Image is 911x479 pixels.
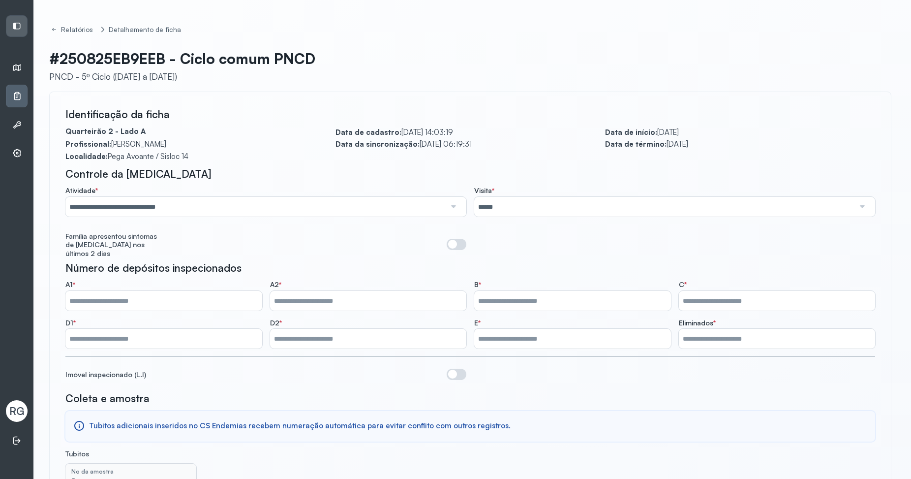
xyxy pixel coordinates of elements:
span: [DATE] 14:03:19 [401,128,453,137]
span: D2 [270,319,282,327]
span: Tubitos adicionais inseridos no CS Endemias recebem numeração automática para evitar conflito com... [89,421,511,431]
span: Profissional: [65,139,111,149]
span: C [679,280,687,289]
div: Detalhamento de ficha [109,26,181,34]
span: Data de início: [605,128,657,137]
span: RG [9,405,24,417]
div: Quarteirão 2 - Lado A [65,127,335,137]
span: Pega Avoante / Sisloc 14 [108,152,188,161]
div: Identificação da ficha [65,108,875,121]
span: [PERSON_NAME] [111,139,166,149]
div: Tubitos [65,449,213,458]
span: E [474,319,481,327]
span: Data de cadastro: [335,128,401,137]
span: No da amostra [71,468,114,475]
a: Relatórios [49,24,97,36]
p: #250825EB9EEB - Ciclo comum PNCD [49,50,315,67]
span: B [474,280,481,289]
span: [DATE] [657,128,679,137]
span: Localidade: [65,152,108,161]
span: Data de término: [605,139,667,149]
span: Atividade [65,186,98,195]
div: Relatórios [61,26,95,34]
span: D1 [65,319,76,327]
div: Número de depósitos inspecionados [65,261,875,274]
div: Imóvel inspecionado (L.I) [65,370,146,379]
span: A1 [65,280,75,289]
div: PNCD - 5º Ciclo ([DATE] a [DATE]) [49,71,315,82]
span: Eliminados [679,319,716,327]
span: A2 [270,280,281,289]
span: Data da sincronização: [335,139,420,149]
span: Visita [474,186,494,195]
span: [DATE] [667,139,688,149]
a: Detalhamento de ficha [107,24,183,36]
div: Controle da [MEDICAL_DATA] [65,167,875,180]
span: [DATE] 06:19:31 [420,139,472,149]
div: Família apresentou sintomas de [MEDICAL_DATA] nos últimos 2 dias [65,232,164,258]
div: Coleta e amostra [65,392,875,405]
